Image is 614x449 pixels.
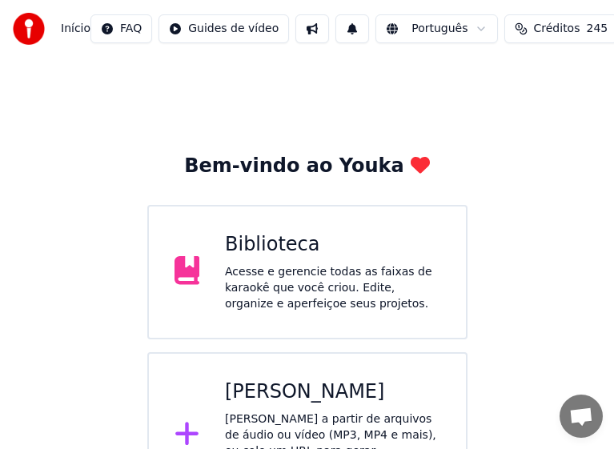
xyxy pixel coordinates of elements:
img: youka [13,13,45,45]
div: [PERSON_NAME] [225,379,440,405]
nav: breadcrumb [61,21,90,37]
div: Bem-vindo ao Youka [184,154,429,179]
a: Bate-papo aberto [560,395,603,438]
span: Início [61,21,90,37]
span: Créditos [534,21,580,37]
span: 245 [586,21,608,37]
div: Biblioteca [225,232,440,258]
button: FAQ [90,14,152,43]
button: Guides de vídeo [159,14,289,43]
div: Acesse e gerencie todas as faixas de karaokê que você criou. Edite, organize e aperfeiçoe seus pr... [225,264,440,312]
